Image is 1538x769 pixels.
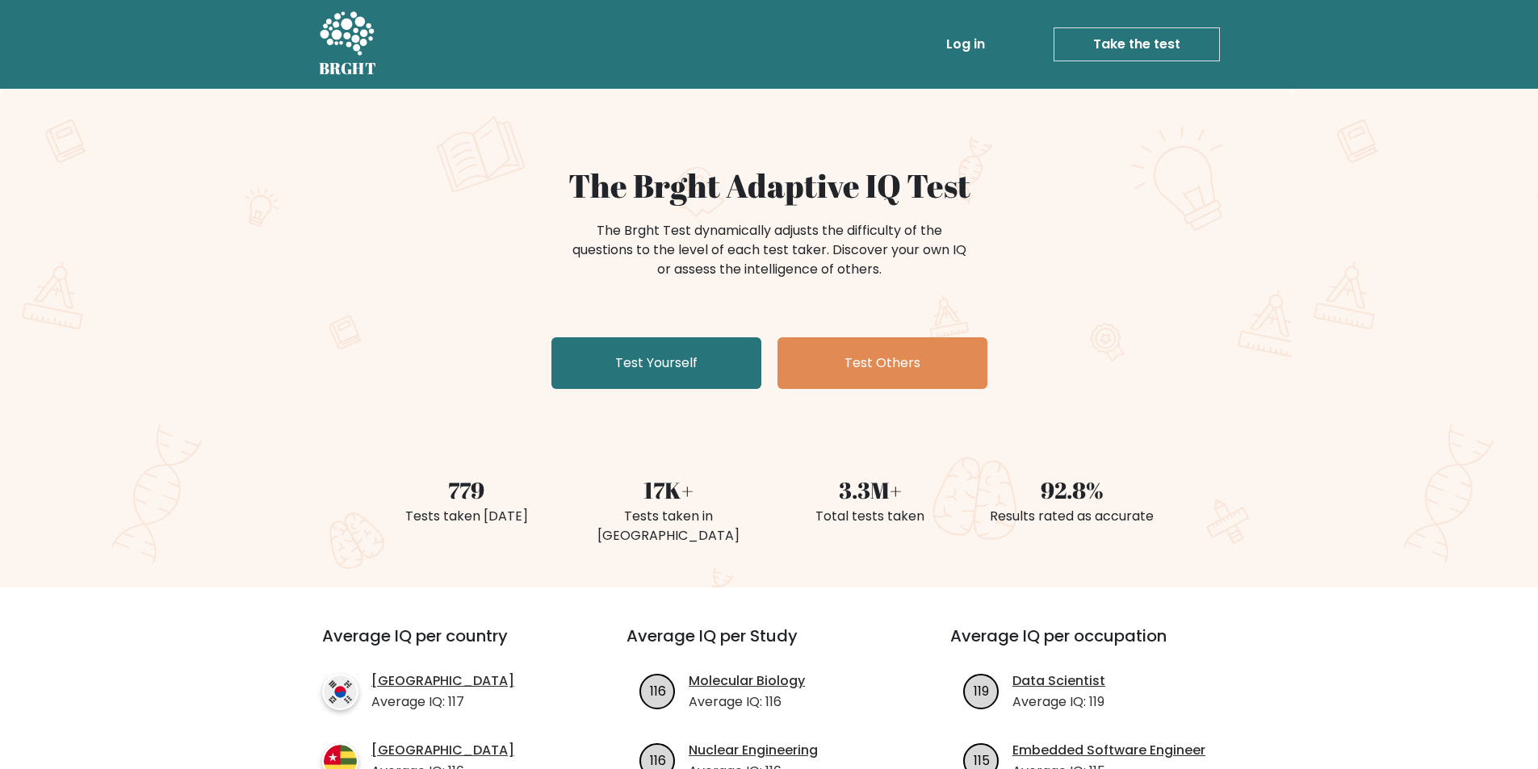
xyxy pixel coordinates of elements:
[777,337,987,389] a: Test Others
[650,681,666,700] text: 116
[568,221,971,279] div: The Brght Test dynamically adjusts the difficulty of the questions to the level of each test take...
[375,507,558,526] div: Tests taken [DATE]
[322,626,568,665] h3: Average IQ per country
[319,59,377,78] h5: BRGHT
[577,473,760,507] div: 17K+
[375,166,1163,205] h1: The Brght Adaptive IQ Test
[779,473,962,507] div: 3.3M+
[974,681,989,700] text: 119
[1012,741,1205,760] a: Embedded Software Engineer
[1012,692,1105,712] p: Average IQ: 119
[981,473,1163,507] div: 92.8%
[1012,671,1105,691] a: Data Scientist
[627,626,911,665] h3: Average IQ per Study
[689,671,805,691] a: Molecular Biology
[371,741,514,760] a: [GEOGRAPHIC_DATA]
[577,507,760,545] div: Tests taken in [GEOGRAPHIC_DATA]
[322,674,358,710] img: country
[371,692,514,712] p: Average IQ: 117
[319,6,377,82] a: BRGHT
[371,671,514,691] a: [GEOGRAPHIC_DATA]
[1054,27,1220,61] a: Take the test
[940,28,991,61] a: Log in
[551,337,761,389] a: Test Yourself
[689,741,818,760] a: Nuclear Engineering
[650,750,666,769] text: 116
[689,692,805,712] p: Average IQ: 116
[950,626,1235,665] h3: Average IQ per occupation
[974,750,990,769] text: 115
[375,473,558,507] div: 779
[779,507,962,526] div: Total tests taken
[981,507,1163,526] div: Results rated as accurate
